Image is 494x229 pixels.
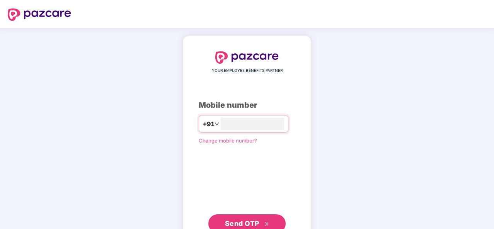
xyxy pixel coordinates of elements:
a: Change mobile number? [199,137,257,144]
img: logo [8,8,71,21]
span: down [215,122,219,126]
span: +91 [203,119,215,129]
span: double-right [264,222,269,227]
span: Send OTP [225,219,259,227]
img: logo [215,51,279,64]
div: Mobile number [199,99,295,111]
span: YOUR EMPLOYEE BENEFITS PARTNER [212,68,283,74]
